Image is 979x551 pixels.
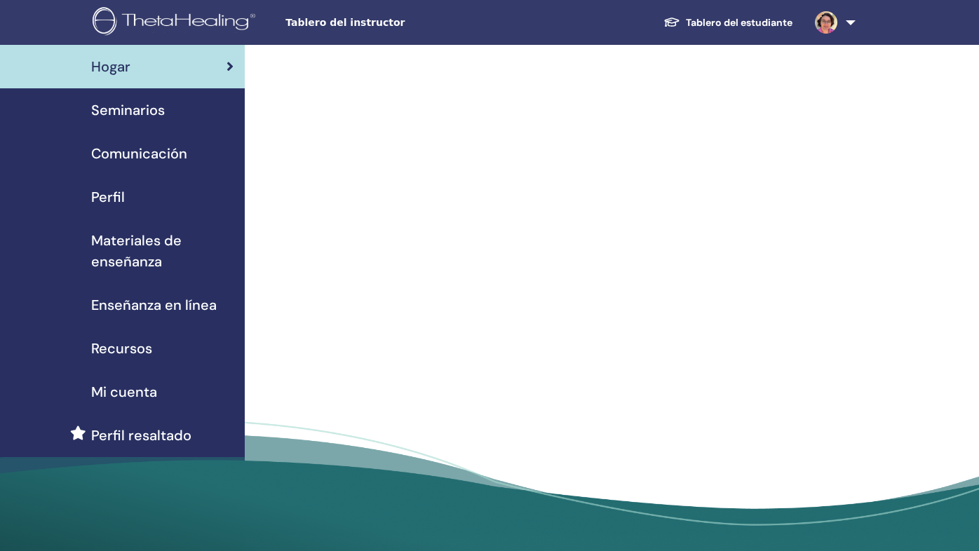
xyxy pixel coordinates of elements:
[91,143,187,164] span: Comunicación
[91,56,130,77] span: Hogar
[91,425,191,446] span: Perfil resaltado
[663,16,680,28] img: graduation-cap-white.svg
[91,381,157,402] span: Mi cuenta
[91,338,152,359] span: Recursos
[93,7,260,39] img: logo.png
[815,11,837,34] img: default.jpg
[652,10,804,36] a: Tablero del estudiante
[91,294,217,315] span: Enseñanza en línea
[91,100,165,121] span: Seminarios
[91,230,234,272] span: Materiales de enseñanza
[285,15,496,30] span: Tablero del instructor
[91,186,125,208] span: Perfil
